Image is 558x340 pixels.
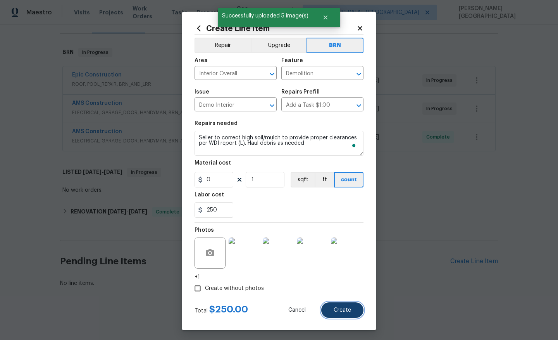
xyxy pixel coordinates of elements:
h2: Create Line Item [195,24,356,33]
button: Open [353,69,364,80]
button: Upgrade [251,38,307,53]
div: Total [195,305,248,315]
h5: Area [195,58,208,63]
span: $ 250.00 [209,305,248,314]
button: Open [267,100,277,111]
textarea: To enrich screen reader interactions, please activate Accessibility in Grammarly extension settings [195,131,363,156]
span: Successfully uploaded 5 image(s) [218,8,313,24]
span: Create without photos [205,284,264,293]
span: Create [334,307,351,313]
h5: Repairs needed [195,121,238,126]
button: Create [321,302,363,318]
button: Close [313,10,338,25]
button: count [334,172,363,187]
button: Open [267,69,277,80]
button: sqft [291,172,315,187]
h5: Material cost [195,160,231,166]
button: Cancel [276,302,318,318]
h5: Photos [195,227,214,233]
span: +1 [195,273,200,281]
span: Cancel [288,307,306,313]
button: Repair [195,38,251,53]
button: ft [315,172,334,187]
button: BRN [307,38,363,53]
h5: Repairs Prefill [281,89,320,95]
h5: Labor cost [195,192,224,198]
h5: Issue [195,89,209,95]
button: Open [353,100,364,111]
h5: Feature [281,58,303,63]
